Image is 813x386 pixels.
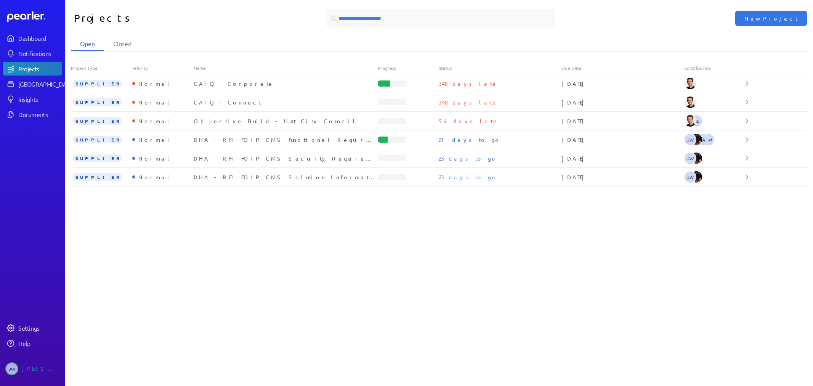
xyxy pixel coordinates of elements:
p: 23 days to go [439,154,497,162]
a: JW[PERSON_NAME] [3,359,62,378]
div: Name [194,65,378,71]
span: Steve Ackermann [696,133,709,146]
span: Jeremy Williams [684,133,696,146]
span: SUPPLIER [72,154,122,162]
div: Progress [378,65,439,71]
div: Contributors [684,65,746,71]
div: CAIQ - Connect [194,98,378,106]
div: Objective Build - Hutt City Council [194,117,378,125]
div: [DATE] [561,117,684,125]
div: [PERSON_NAME] [21,362,59,375]
a: Dashboard [3,31,62,45]
a: Projects [3,62,62,76]
span: New Project [744,14,798,22]
div: Normal [135,80,172,87]
div: Normal [135,136,172,143]
span: SUPPLIER [72,117,122,125]
p: 56 days late [439,117,499,125]
div: DHA - RFI FOIP CMS Solution Information [194,173,378,181]
div: DHA - RFI FOIP CMS Functional Requirements [194,136,378,143]
div: Projects [18,65,61,72]
a: Insights [3,92,62,106]
div: Dashboard [18,34,61,42]
p: 21 days to go [439,136,501,143]
div: DHA - RFI FOIP CMS Security Requirements [194,154,378,162]
div: Notifications [18,50,61,57]
button: New Project [735,11,807,26]
img: Ryan Baird [690,152,702,164]
a: Settings [3,321,62,335]
h1: Projects [74,9,252,27]
span: Jeremy Williams [5,362,18,375]
span: SUPPLIER [72,136,122,143]
div: [DATE] [561,98,684,106]
span: SUPPLIER [72,80,122,87]
div: CAIQ - Corporate [194,80,378,87]
span: Jeremy Williams [684,171,696,183]
span: Steve Whittington [702,133,715,146]
div: Normal [135,154,172,162]
a: Dashboard [7,11,62,22]
li: Open [71,37,104,51]
a: [GEOGRAPHIC_DATA] [3,77,62,91]
div: [DATE] [561,173,684,181]
div: [GEOGRAPHIC_DATA] [18,80,75,88]
div: Settings [18,324,61,332]
div: Normal [135,117,172,125]
li: Closed [104,37,141,51]
p: 23 days to go [439,173,497,181]
div: Status [439,65,561,71]
img: James Layton [684,96,696,108]
p: 348 days late [439,98,498,106]
div: Project Type [71,65,132,71]
span: SUPPLIER [72,98,122,106]
div: Normal [135,98,172,106]
span: SUPPLIER [72,173,122,181]
div: Help [18,339,61,347]
img: Ryan Baird [690,171,702,183]
div: Priority [132,65,194,71]
span: Grant English [690,115,702,127]
div: [DATE] [561,80,684,87]
a: Notifications [3,47,62,60]
div: Insights [18,95,61,103]
a: Documents [3,108,62,121]
p: 348 days late [439,80,498,87]
img: James Layton [684,77,696,90]
div: [DATE] [561,154,684,162]
img: Ryan Baird [690,133,702,146]
span: Jeremy Williams [684,152,696,164]
div: [DATE] [561,136,684,143]
a: Help [3,336,62,350]
div: Documents [18,111,61,118]
img: James Layton [684,115,696,127]
div: Due Date [561,65,684,71]
div: Normal [135,173,172,181]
